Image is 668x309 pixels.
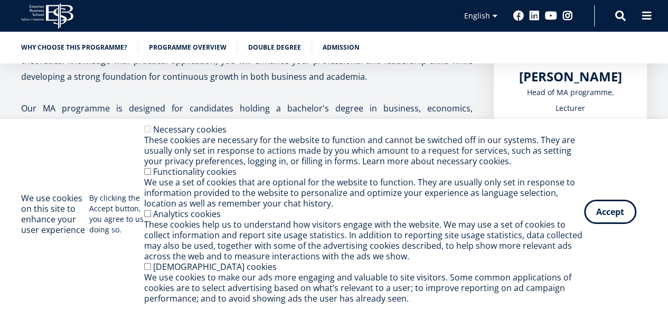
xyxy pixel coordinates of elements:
a: Linkedin [529,11,540,21]
label: Analytics cookies [153,208,221,220]
p: By clicking the Accept button, you agree to us doing so. [89,193,144,235]
div: Head of MA programme, Lecturer [515,85,626,116]
div: We use a set of cookies that are optional for the website to function. They are usually only set ... [144,177,584,209]
span: [PERSON_NAME] [519,68,622,85]
a: [PERSON_NAME] [519,69,622,85]
p: Our MA programme is designed for candidates holding a bachelor's degree in business, economics, m... [21,100,473,132]
input: MA in International Management [3,147,10,154]
a: Why choose this programme? [21,42,127,53]
a: Double Degree [248,42,301,53]
div: These cookies are necessary for the website to function and cannot be switched off in our systems... [144,135,584,166]
a: Youtube [545,11,557,21]
a: Admission [323,42,360,53]
a: Facebook [513,11,524,21]
span: MA in International Management [12,147,117,156]
label: [DEMOGRAPHIC_DATA] cookies [153,261,277,273]
a: Instagram [562,11,573,21]
button: Accept [584,200,636,224]
div: We use cookies to make our ads more engaging and valuable to site visitors. Some common applicati... [144,272,584,304]
div: These cookies help us to understand how visitors engage with the website. We may use a set of coo... [144,219,584,261]
h2: We use cookies on this site to enhance your user experience [21,193,89,235]
label: Functionality cookies [153,166,237,177]
a: Programme overview [149,42,227,53]
label: Necessary cookies [153,124,227,135]
span: Last Name [226,1,260,10]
